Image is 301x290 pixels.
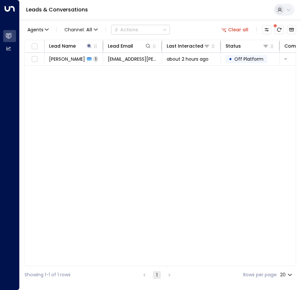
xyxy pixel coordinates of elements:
[167,42,210,50] div: Last Interacted
[280,270,293,280] div: 20
[30,42,39,51] span: Toggle select all
[108,56,157,62] span: suriah.uddin-ahmed@hotmail.co.uk
[49,42,76,50] div: Lead Name
[25,25,51,34] button: Agents
[287,25,296,34] button: Archived Leads
[30,55,39,63] span: Toggle select row
[93,56,98,62] span: 1
[49,42,92,50] div: Lead Name
[219,25,251,34] button: Clear all
[26,6,88,13] a: Leads & Conversations
[62,25,100,34] button: Channel:All
[275,25,284,34] span: There are new threads available. Refresh the grid to view the latest updates.
[108,42,133,50] div: Lead Email
[62,25,100,34] span: Channel:
[167,42,203,50] div: Last Interacted
[114,27,138,33] div: Actions
[243,271,277,278] label: Rows per page:
[226,42,241,50] div: Status
[108,42,151,50] div: Lead Email
[27,27,43,32] span: Agents
[49,56,85,62] span: Suriah Ahmed
[25,271,71,278] div: Showing 1-1 of 1 rows
[167,56,209,62] span: about 2 hours ago
[262,25,271,34] button: Customize
[111,25,170,35] button: Actions
[153,271,161,279] button: page 1
[140,271,174,279] nav: pagination navigation
[226,42,269,50] div: Status
[111,25,170,35] div: Button group with a nested menu
[234,56,263,62] span: Off Platform
[86,27,92,32] span: All
[229,53,232,65] div: •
